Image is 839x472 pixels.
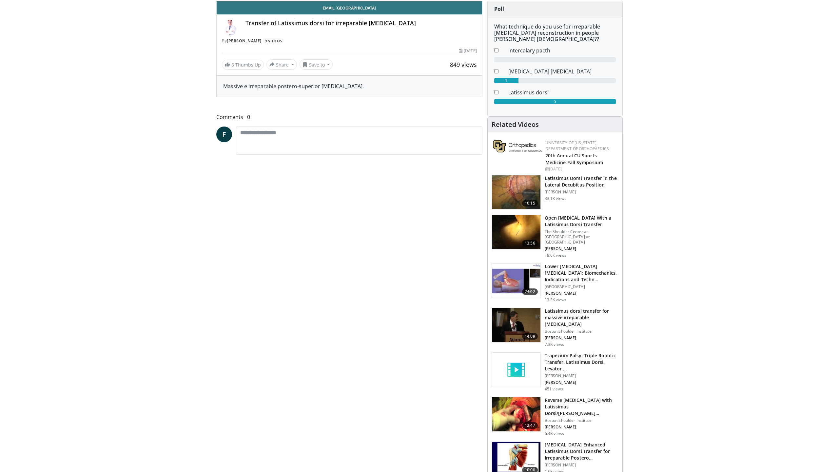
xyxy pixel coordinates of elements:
a: Email [GEOGRAPHIC_DATA] [217,1,482,14]
h3: Lower [MEDICAL_DATA] [MEDICAL_DATA]: Biomechanics, Indications and Techn… [545,263,618,283]
p: 451 views [545,386,563,392]
a: 6 Thumbs Up [222,60,264,70]
p: [PERSON_NAME] [545,373,618,379]
a: 24:02 Lower [MEDICAL_DATA] [MEDICAL_DATA]: Biomechanics, Indications and Techn… [GEOGRAPHIC_DATA]... [492,263,618,303]
span: 24:02 [522,288,538,295]
a: [PERSON_NAME] [227,38,262,44]
a: 12:47 Reverse [MEDICAL_DATA] with Latissimus Dorsi/[PERSON_NAME]… Boston Shoulder Institute [PERS... [492,397,618,436]
h4: Related Videos [492,121,539,128]
img: video_placeholder_short.svg [492,353,540,387]
p: [PERSON_NAME] [545,189,618,195]
button: Share [266,59,297,70]
a: 14:09 Latissimus dorsi transfer for massive irreparable [MEDICAL_DATA] Boston Shoulder Institute ... [492,308,618,347]
p: Boston Shoulder Institute [545,418,618,423]
img: 325697_0000_1.png.150x105_q85_crop-smart_upscale.jpg [492,397,540,431]
h3: Reverse [MEDICAL_DATA] with Latissimus Dorsi/[PERSON_NAME]… [545,397,618,417]
h3: Open [MEDICAL_DATA] With a Latissimus Dorsi Transfer [545,215,618,228]
h4: Transfer of Latissimus dorsi for irreparable [MEDICAL_DATA] [245,20,477,27]
p: Boston Shoulder Institute [545,329,618,334]
p: [PERSON_NAME] [545,246,618,251]
img: 38772_0000_3.png.150x105_q85_crop-smart_upscale.jpg [492,215,540,249]
p: 33.1K views [545,196,566,201]
strong: Poll [494,5,504,12]
p: [PERSON_NAME] [545,462,618,468]
dd: [MEDICAL_DATA] [MEDICAL_DATA] [503,68,621,75]
a: 10:15 Latissimus Dorsi Transfer in the Lateral Decubitus Position [PERSON_NAME] 33.1K views [492,175,618,210]
img: 38501_0000_3.png.150x105_q85_crop-smart_upscale.jpg [492,175,540,209]
h3: Latissimus Dorsi Transfer in the Lateral Decubitus Position [545,175,618,188]
span: 10:15 [522,200,538,206]
dd: Intercalary pacth [503,47,621,54]
a: F [216,127,232,142]
p: [PERSON_NAME] [545,335,618,341]
p: 7.3K views [545,342,564,347]
div: Massive e irreparable postero-superior [MEDICAL_DATA]. [223,82,476,90]
h6: What technique do you use for irreparable [MEDICAL_DATA] reconstruction in people [PERSON_NAME] [... [494,24,616,43]
p: [PERSON_NAME] [545,424,618,430]
h3: [MEDICAL_DATA] Enhanced Latissimus Dorsi Transfer for Irreparable Postero… [545,442,618,461]
div: [DATE] [545,166,617,172]
p: [PERSON_NAME] [545,380,618,385]
h3: Latissimus dorsi transfer for massive irreparable [MEDICAL_DATA] [545,308,618,327]
span: 849 views [450,61,477,69]
p: 13.3K views [545,297,566,303]
button: Save to [300,59,333,70]
a: Trapezium Palsy: Triple Robotic Transfer, Latissimus Dorsi, Levator … [PERSON_NAME] [PERSON_NAME]... [492,352,618,392]
dd: Latissimus dorsi [503,88,621,96]
p: [GEOGRAPHIC_DATA] [545,284,618,289]
p: [PERSON_NAME] [545,291,618,296]
a: 20th Annual CU Sports Medicine Fall Symposium [545,152,603,166]
span: 6 [231,62,234,68]
span: 13:56 [522,240,538,246]
span: Comments 0 [216,113,482,121]
p: 18.6K views [545,253,566,258]
h3: Trapezium Palsy: Triple Robotic Transfer, Latissimus Dorsi, Levator … [545,352,618,372]
span: 12:47 [522,422,538,429]
img: warner_3.png.150x105_q85_crop-smart_upscale.jpg [492,308,540,342]
div: 5 [494,99,616,104]
a: 9 Videos [263,38,284,44]
img: Avatar [222,20,238,35]
span: 14:09 [522,333,538,340]
div: [DATE] [459,48,477,54]
div: By [222,38,477,44]
div: 1 [494,78,518,83]
img: 003f300e-98b5-4117-aead-6046ac8f096e.150x105_q85_crop-smart_upscale.jpg [492,264,540,298]
a: University of [US_STATE] Department of Orthopaedics [545,140,609,151]
a: 13:56 Open [MEDICAL_DATA] With a Latissimus Dorsi Transfer The Shoulder Center at [GEOGRAPHIC_DAT... [492,215,618,258]
p: 6.4K views [545,431,564,436]
p: The Shoulder Center at [GEOGRAPHIC_DATA] at [GEOGRAPHIC_DATA] [545,229,618,245]
img: 355603a8-37da-49b6-856f-e00d7e9307d3.png.150x105_q85_autocrop_double_scale_upscale_version-0.2.png [493,140,542,152]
